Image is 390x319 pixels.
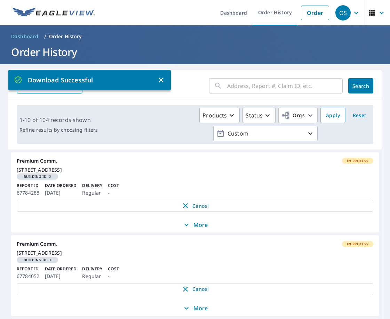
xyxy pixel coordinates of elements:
[17,250,373,256] div: [STREET_ADDRESS]
[17,158,373,164] div: Premium Comm.
[343,158,373,163] span: In Process
[17,200,373,212] button: Cancel
[24,175,46,178] em: Building ID
[82,182,102,189] p: Delivery
[11,33,39,40] span: Dashboard
[45,189,77,197] p: [DATE]
[320,108,345,123] button: Apply
[17,189,39,197] p: 67784288
[17,283,373,295] button: Cancel
[24,258,46,262] em: Building ID
[351,111,368,120] span: Reset
[108,189,119,197] p: -
[24,202,366,210] span: Cancel
[82,272,102,280] p: Regular
[13,8,95,18] img: EV Logo
[82,189,102,197] p: Regular
[19,258,55,262] span: 3
[348,78,373,93] button: Search
[199,108,240,123] button: Products
[14,75,157,85] p: Download Successful
[182,221,208,229] p: More
[326,111,340,120] span: Apply
[11,235,379,300] a: Premium Comm.In Process[STREET_ADDRESS]Building ID3Report ID67784052Date Ordered[DATE]DeliveryReg...
[17,272,39,280] p: 67784052
[49,33,82,40] p: Order History
[225,128,306,140] p: Custom
[354,83,368,89] span: Search
[19,127,98,133] p: Refine results by choosing filters
[19,175,55,178] span: 2
[45,182,77,189] p: Date Ordered
[278,108,318,123] button: Orgs
[108,266,119,272] p: Cost
[348,108,371,123] button: Reset
[242,108,276,123] button: Status
[17,182,39,189] p: Report ID
[11,301,379,316] button: More
[19,116,98,124] p: 1-10 of 104 records shown
[24,285,366,293] span: Cancel
[202,111,227,120] p: Products
[246,111,263,120] p: Status
[213,126,318,141] button: Custom
[108,272,119,280] p: -
[227,76,343,96] input: Address, Report #, Claim ID, etc.
[11,152,379,217] a: Premium Comm.In Process[STREET_ADDRESS]Building ID2Report ID67784288Date Ordered[DATE]DeliveryReg...
[17,167,373,173] div: [STREET_ADDRESS]
[44,32,46,41] li: /
[343,242,373,246] span: In Process
[108,182,119,189] p: Cost
[17,241,373,247] div: Premium Comm.
[182,304,208,312] p: More
[45,266,77,272] p: Date Ordered
[8,31,382,42] nav: breadcrumb
[11,217,379,232] button: More
[17,266,39,272] p: Report ID
[8,45,382,59] h1: Order History
[301,6,329,20] a: Order
[45,272,77,280] p: [DATE]
[281,111,305,120] span: Orgs
[335,5,351,21] div: OS
[82,266,102,272] p: Delivery
[8,31,41,42] a: Dashboard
